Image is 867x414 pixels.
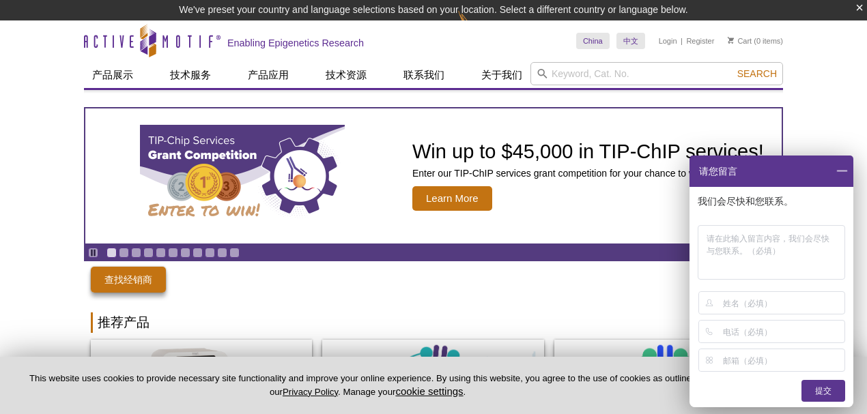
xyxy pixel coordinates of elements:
[698,156,737,187] span: 请您留言
[162,62,219,88] a: 技术服务
[156,248,166,258] a: Go to slide 5
[395,62,453,88] a: 联系我们
[85,108,782,243] a: TIP-ChIP Services Grant Competition Win up to $45,000 in TIP-ChIP services! Enter our TIP-ChIP se...
[85,108,782,243] article: TIP-ChIP Services Grant Competition
[143,248,154,258] a: Go to slide 4
[733,68,781,80] button: Search
[205,248,215,258] a: Go to slide 9
[616,33,645,49] a: 中文
[576,33,610,49] a: China
[193,248,203,258] a: Go to slide 8
[723,321,842,342] input: 电话（必填）
[412,186,492,211] span: Learn More
[180,248,190,258] a: Go to slide 7
[106,248,117,258] a: Go to slide 1
[84,62,141,88] a: 产品展示
[227,37,364,49] h2: Enabling Epigenetics Research
[698,195,848,207] p: 我们会尽快和您联系。
[412,141,764,162] h2: Win up to $45,000 in TIP-ChIP services!
[240,62,297,88] a: 产品应用
[91,312,776,333] h2: 推荐产品
[412,167,764,179] p: Enter our TIP-ChIP services grant competition for your chance to win.
[168,248,178,258] a: Go to slide 6
[801,380,845,402] div: 提交
[728,37,734,44] img: Your Cart
[728,36,752,46] a: Cart
[473,62,530,88] a: 关于我们
[88,248,98,258] a: Toggle autoplay
[91,267,166,293] a: 查找经销商
[22,372,713,398] p: This website uses cookies to provide necessary site functionality and improve your online experie...
[283,387,338,397] a: Privacy Policy
[728,33,783,49] li: (0 items)
[217,248,227,258] a: Go to slide 10
[395,385,463,397] button: cookie settings
[723,292,842,314] input: 姓名（必填）
[140,125,345,227] img: TIP-ChIP Services Grant Competition
[119,248,129,258] a: Go to slide 2
[317,62,375,88] a: 技术资源
[530,62,783,85] input: Keyword, Cat. No.
[723,349,842,371] input: 邮箱（必填）
[229,248,240,258] a: Go to slide 11
[458,10,494,42] img: Change Here
[737,68,777,79] span: Search
[659,36,677,46] a: Login
[681,33,683,49] li: |
[686,36,714,46] a: Register
[131,248,141,258] a: Go to slide 3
